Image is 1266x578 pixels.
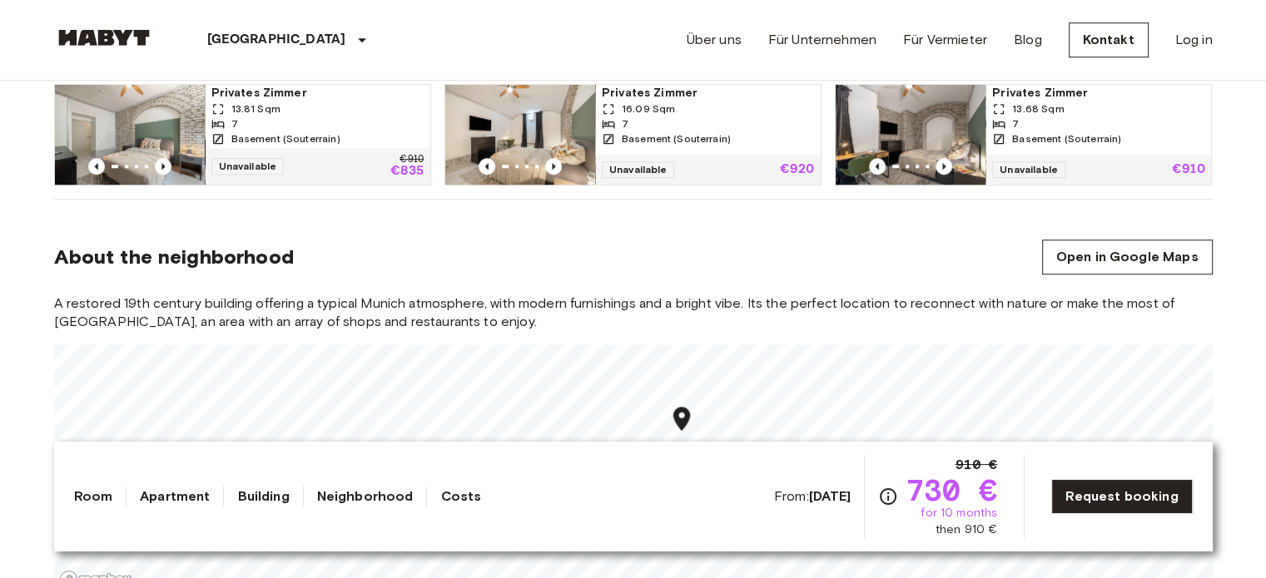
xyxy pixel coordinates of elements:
span: Unavailable [602,161,675,178]
span: then 910 € [936,521,998,538]
a: Marketing picture of unit DE-02-004-006-02HFPrevious imagePrevious imagePrivates Zimmer13.68 Sqm7... [835,84,1212,185]
span: Privates Zimmer [211,85,424,101]
a: Open in Google Maps [1042,240,1213,274]
button: Previous image [479,158,495,175]
div: Map marker [667,404,696,438]
a: Log in [1175,30,1213,50]
button: Previous image [936,158,952,175]
a: Kontakt [1069,22,1149,57]
b: [DATE] [809,488,851,504]
p: €835 [390,165,424,178]
a: Request booking [1051,479,1192,514]
a: Für Unternehmen [768,30,876,50]
p: €910 [1172,163,1205,176]
button: Previous image [155,158,171,175]
button: Previous image [88,158,105,175]
a: Neighborhood [317,487,414,506]
p: €920 [780,163,815,176]
span: 7 [1012,116,1019,131]
span: 7 [231,116,238,131]
span: About the neighborhood [54,245,294,269]
span: 16.09 Sqm [622,101,675,116]
span: 13.81 Sqm [231,101,281,116]
span: 910 € [955,455,997,475]
a: Costs [440,487,481,506]
span: 730 € [905,475,997,505]
span: Privates Zimmer [602,85,814,101]
span: for 10 months [921,505,997,521]
a: Für Vermieter [903,30,987,50]
span: From: [774,487,851,506]
a: Apartment [140,487,210,506]
p: [GEOGRAPHIC_DATA] [207,30,346,50]
button: Previous image [869,158,886,175]
span: 7 [622,116,628,131]
img: Marketing picture of unit DE-02-004-006-06HF [55,85,205,185]
svg: Check cost overview for full price breakdown. Please note that discounts apply to new joiners onl... [878,487,898,506]
a: Marketing picture of unit DE-02-004-006-06HFPrevious imagePrevious imagePrivates Zimmer13.81 Sqm7... [54,84,431,185]
button: Previous image [545,158,562,175]
img: Marketing picture of unit DE-02-004-006-02HF [836,85,985,185]
p: €910 [400,155,423,165]
a: Building [237,487,289,506]
span: Basement (Souterrain) [622,131,731,146]
a: Room [74,487,113,506]
span: Unavailable [992,161,1065,178]
span: Basement (Souterrain) [1012,131,1121,146]
span: Privates Zimmer [992,85,1204,101]
a: Über uns [687,30,742,50]
span: Basement (Souterrain) [231,131,340,146]
span: A restored 19th century building offering a typical Munich atmosphere, with modern furnishings an... [54,294,1213,331]
img: Habyt [54,29,154,46]
span: Unavailable [211,158,285,175]
a: Blog [1014,30,1042,50]
img: Marketing picture of unit DE-02-004-006-04HF [445,85,595,185]
a: Marketing picture of unit DE-02-004-006-04HFPrevious imagePrevious imagePrivates Zimmer16.09 Sqm7... [444,84,822,185]
span: 13.68 Sqm [1012,101,1064,116]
